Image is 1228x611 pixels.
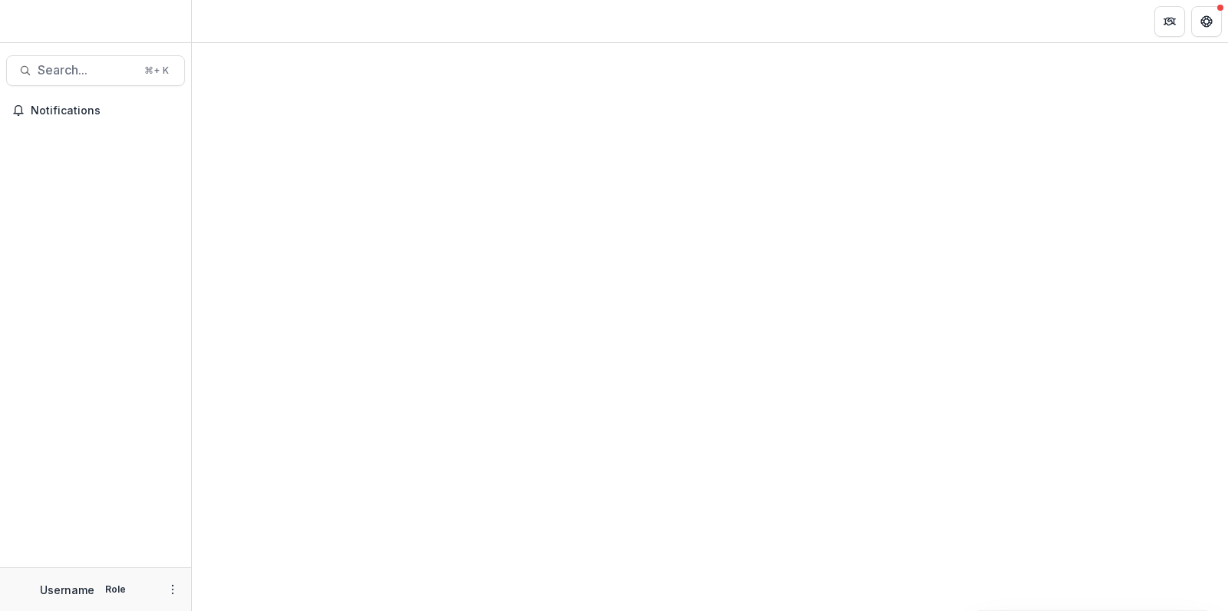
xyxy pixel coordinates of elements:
[198,10,263,32] nav: breadcrumb
[1154,6,1185,37] button: Partners
[31,104,179,117] span: Notifications
[163,580,182,599] button: More
[6,98,185,123] button: Notifications
[40,582,94,598] p: Username
[141,62,172,79] div: ⌘ + K
[101,583,130,596] p: Role
[1191,6,1222,37] button: Get Help
[38,63,135,78] span: Search...
[6,55,185,86] button: Search...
